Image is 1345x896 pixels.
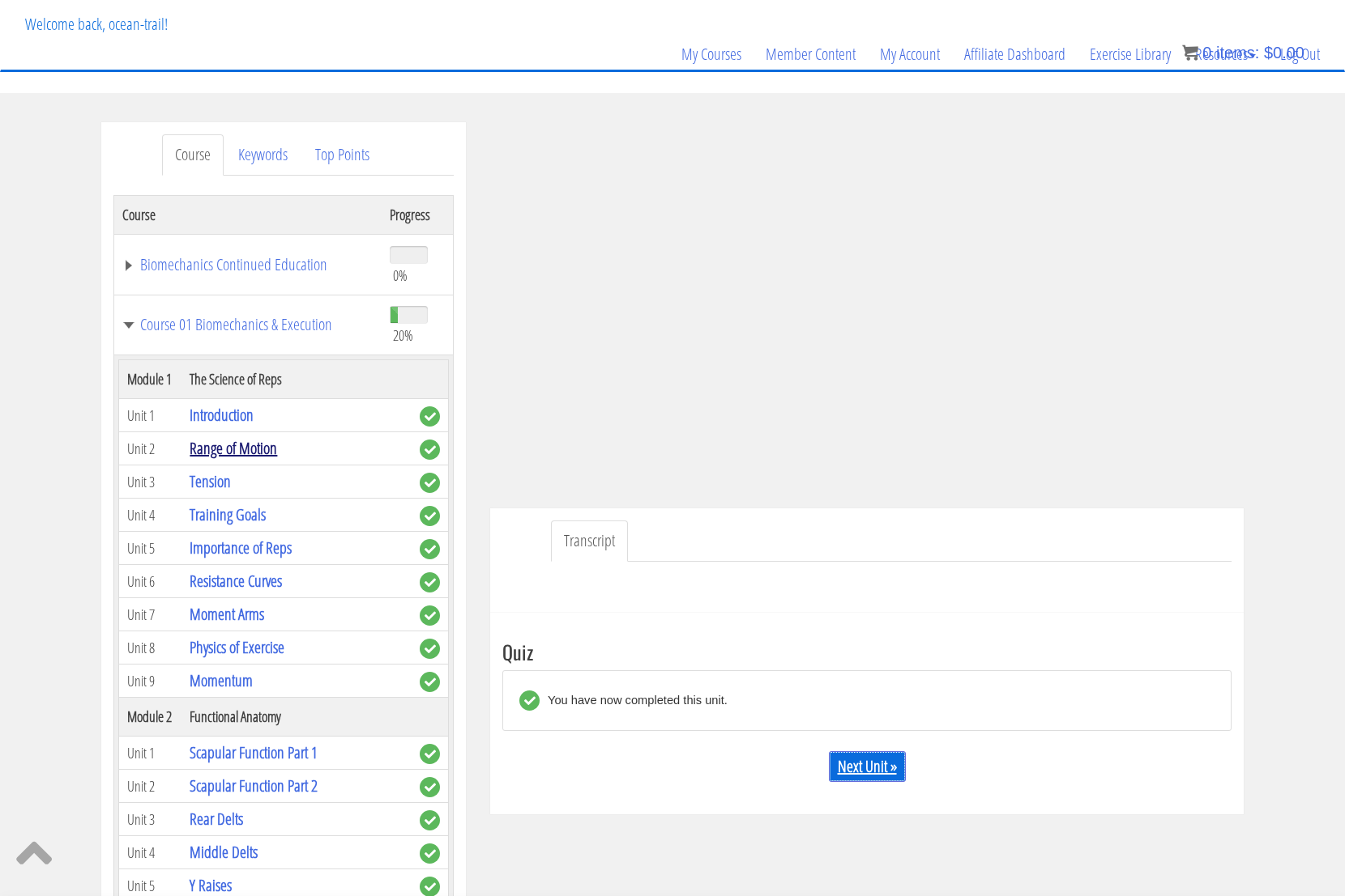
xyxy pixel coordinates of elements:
[190,669,253,691] a: Momentum
[420,777,440,797] span: complete
[162,134,224,176] a: Course
[119,532,182,565] td: Unit 5
[190,570,282,592] a: Resistance Curves
[181,360,412,399] th: The Science of Reps
[119,698,182,737] th: Module 2
[190,874,232,896] a: Y Raises
[181,698,412,737] th: Functional Anatomy
[190,537,292,558] a: Importance of Reps
[119,499,182,532] td: Unit 4
[829,751,906,782] a: Next Unit »
[114,195,382,234] th: Course
[119,836,182,869] td: Unit 4
[190,470,231,492] a: Tension
[119,737,182,770] td: Unit 1
[119,399,182,432] td: Unit 1
[190,503,266,525] a: Training Goals
[551,520,628,562] a: Transcript
[1264,44,1273,62] span: $
[302,134,382,176] a: Top Points
[420,406,440,427] span: complete
[420,810,440,830] span: complete
[1183,15,1268,93] a: Resources
[119,770,182,803] td: Unit 2
[420,843,440,864] span: complete
[420,506,440,526] span: complete
[420,572,440,592] span: complete
[420,672,440,692] span: complete
[190,841,258,863] a: Middle Delts
[502,641,1232,662] h3: Quiz
[382,195,454,234] th: Progress
[1182,44,1304,62] a: 0 items: $0.00
[119,360,182,399] th: Module 1
[669,15,754,93] a: My Courses
[420,473,440,493] span: complete
[119,465,182,499] td: Unit 3
[420,639,440,659] span: complete
[119,432,182,465] td: Unit 2
[190,775,318,796] a: Scapular Function Part 2
[122,316,374,333] a: Course 01 Biomechanics & Execution
[122,257,374,273] a: Biomechanics Continued Education
[225,134,301,176] a: Keywords
[119,598,182,631] td: Unit 7
[190,437,277,459] a: Range of Motion
[190,636,284,658] a: Physics of Exercise
[190,603,264,625] a: Moment Arms
[1202,44,1211,62] span: 0
[1264,44,1304,62] bdi: 0.00
[1268,15,1332,93] a: Log Out
[190,741,318,763] a: Scapular Function Part 1
[420,440,440,460] span: complete
[754,15,868,93] a: Member Content
[1182,45,1198,61] img: icon11.png
[868,15,952,93] a: My Account
[190,808,243,830] a: Rear Delts
[420,539,440,559] span: complete
[952,15,1078,93] a: Affiliate Dashboard
[540,690,728,711] div: You have now completed this unit.
[393,326,413,344] span: 20%
[1216,44,1259,62] span: items:
[119,665,182,698] td: Unit 9
[119,803,182,836] td: Unit 3
[119,631,182,665] td: Unit 8
[1078,15,1183,93] a: Exercise Library
[190,404,254,426] a: Introduction
[420,744,440,764] span: complete
[420,605,440,626] span: complete
[393,266,408,284] span: 0%
[119,565,182,598] td: Unit 6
